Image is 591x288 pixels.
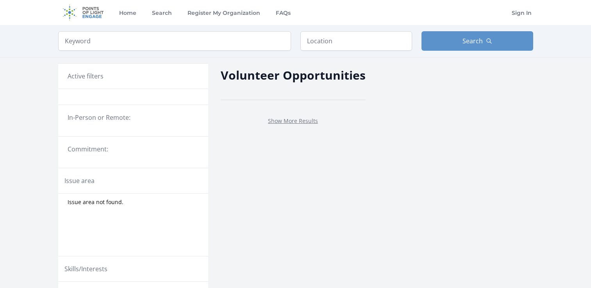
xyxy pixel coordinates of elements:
h3: Active filters [68,71,104,81]
span: Search [462,36,483,46]
legend: Skills/Interests [64,264,107,274]
h2: Volunteer Opportunities [221,66,366,84]
legend: Issue area [64,176,95,185]
span: Issue area not found. [68,198,123,206]
legend: In-Person or Remote: [68,113,199,122]
a: Show More Results [268,117,318,124]
input: Keyword [58,31,291,51]
legend: Commitment: [68,144,199,154]
button: Search [421,31,533,51]
input: Location [300,31,412,51]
